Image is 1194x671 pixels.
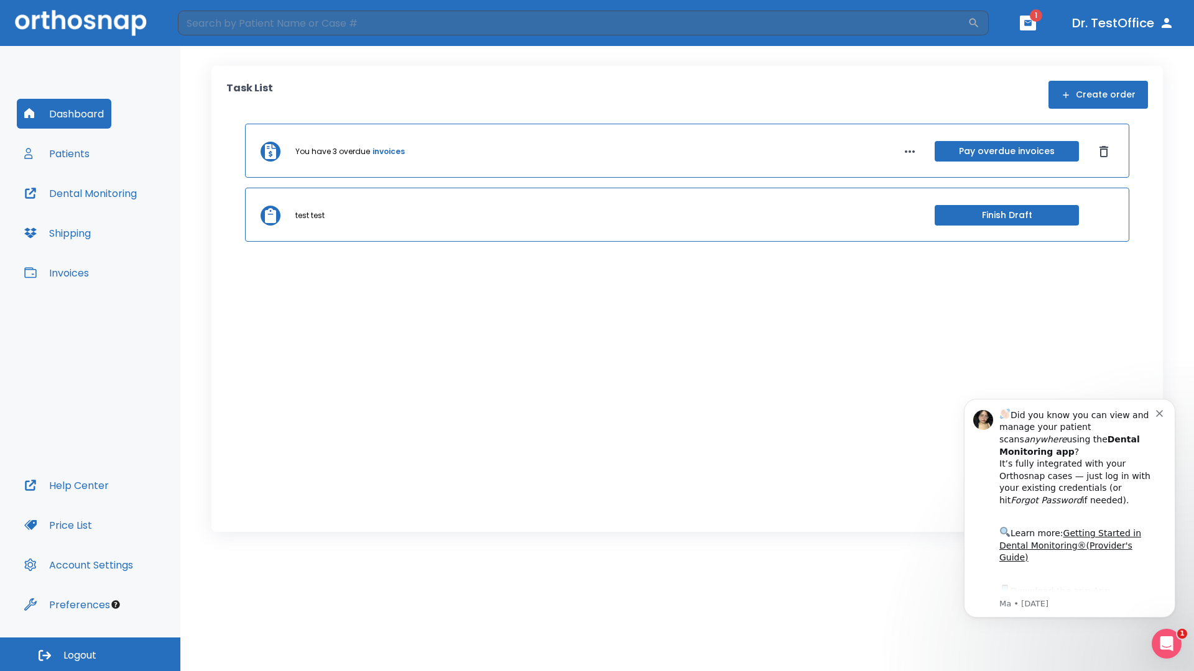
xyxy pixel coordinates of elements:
[17,139,97,168] button: Patients
[295,210,325,221] p: test test
[295,146,370,157] p: You have 3 overdue
[17,510,99,540] button: Price List
[1177,629,1187,639] span: 1
[1152,629,1182,659] iframe: Intercom live chat
[17,590,118,619] button: Preferences
[1067,12,1179,34] button: Dr. TestOffice
[17,99,111,129] button: Dashboard
[63,649,96,662] span: Logout
[17,178,144,208] button: Dental Monitoring
[17,218,98,248] button: Shipping
[1094,142,1114,162] button: Dismiss
[373,146,405,157] a: invoices
[178,11,968,35] input: Search by Patient Name or Case #
[226,81,273,109] p: Task List
[17,258,96,288] button: Invoices
[110,599,121,610] div: Tooltip anchor
[1048,81,1148,109] button: Create order
[15,10,147,35] img: Orthosnap
[935,205,1079,226] button: Finish Draft
[945,383,1194,665] iframe: Intercom notifications message
[1030,9,1042,22] span: 1
[935,141,1079,162] button: Pay overdue invoices
[17,550,141,580] button: Account Settings
[17,470,116,500] button: Help Center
